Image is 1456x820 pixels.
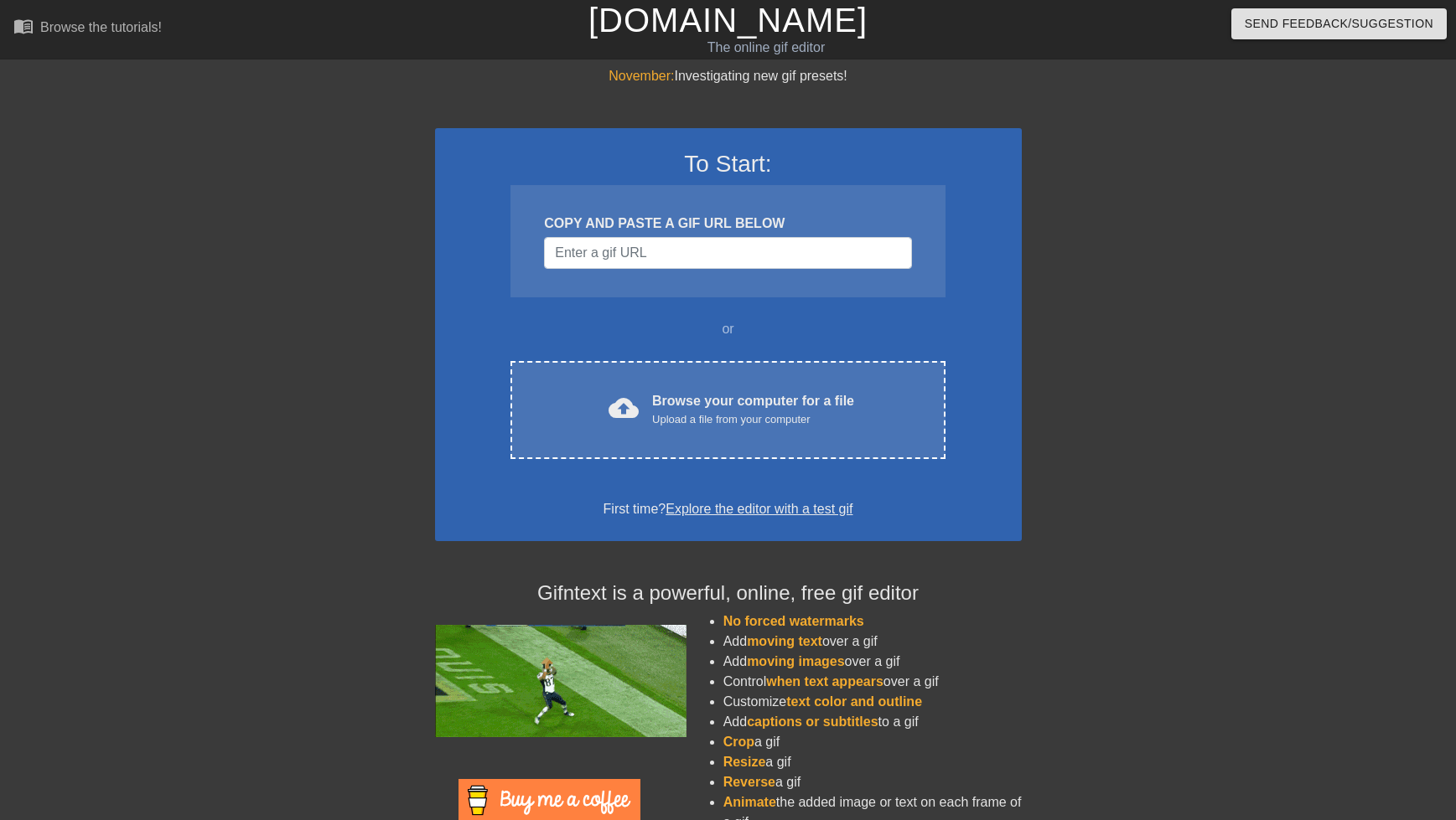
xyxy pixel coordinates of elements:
[723,614,864,628] span: No forced watermarks
[457,499,1000,519] div: First time?
[435,581,1022,606] h4: Gifntext is a powerful, online, free gif editor
[723,735,754,749] span: Crop
[723,772,1022,792] li: a gif
[609,69,674,83] span: November:
[479,319,978,339] div: or
[652,411,854,428] div: Upload a file from your computer
[544,214,911,234] div: COPY AND PASTE A GIF URL BELOW
[457,150,1000,178] h3: To Start:
[40,20,162,34] div: Browse the tutorials!
[13,16,162,42] a: Browse the tutorials!
[494,38,1039,58] div: The online gif editor
[609,393,639,423] span: cloud_upload
[588,2,868,39] a: [DOMAIN_NAME]
[747,634,822,648] span: moving text
[544,237,911,269] input: Username
[1231,8,1447,39] button: Send Feedback/Suggestion
[766,674,883,688] span: when text appears
[435,66,1022,86] div: Investigating new gif presets!
[723,752,1022,772] li: a gif
[666,502,852,516] a: Explore the editor with a test gif
[1245,13,1433,34] span: Send Feedback/Suggestion
[723,652,1022,672] li: Add over a gif
[652,391,854,428] div: Browse your computer for a file
[747,654,844,668] span: moving images
[723,775,775,789] span: Reverse
[723,712,1022,732] li: Add to a gif
[13,16,34,36] span: menu_book
[723,732,1022,752] li: a gif
[435,625,687,737] img: football_small.gif
[747,714,878,729] span: captions or subtitles
[723,672,1022,692] li: Control over a gif
[723,755,766,769] span: Resize
[723,795,776,809] span: Animate
[723,632,1022,652] li: Add over a gif
[786,694,922,709] span: text color and outline
[723,692,1022,712] li: Customize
